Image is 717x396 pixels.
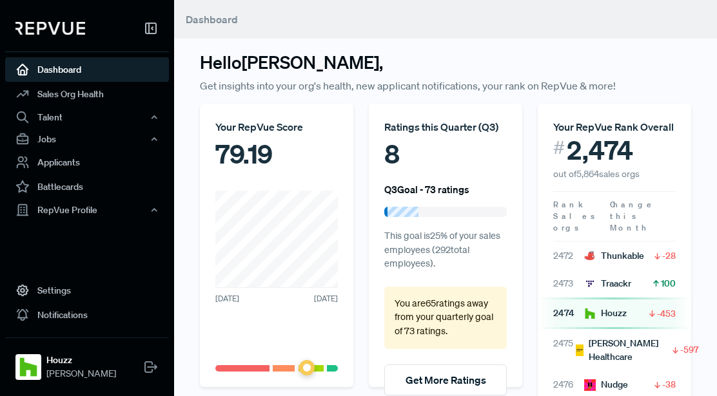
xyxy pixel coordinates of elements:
[186,13,238,26] span: Dashboard
[314,293,338,305] span: [DATE]
[200,78,691,93] p: Get insights into your org's health, new applicant notifications, your rank on RepVue & more!
[553,378,584,391] span: 2476
[553,168,640,180] span: out of 5,864 sales orgs
[5,82,169,106] a: Sales Org Health
[5,150,169,174] a: Applicants
[553,135,565,161] span: #
[5,106,169,128] button: Talent
[46,354,116,367] strong: Houzz
[384,135,507,173] div: 8
[200,52,691,73] h3: Hello [PERSON_NAME] ,
[215,293,239,305] span: [DATE]
[662,249,676,262] span: -28
[215,135,338,173] div: 79.19
[584,277,631,290] div: Traackr
[395,297,496,339] p: You are 65 ratings away from your quarterly goal of 73 ratings .
[384,364,507,395] button: Get More Ratings
[553,199,584,211] span: Rank
[5,199,169,221] button: RepVue Profile
[680,343,698,356] span: -597
[18,357,39,377] img: Houzz
[584,249,644,263] div: Thunkable
[576,344,584,356] img: STANLEY Healthcare
[661,277,676,290] span: 100
[657,307,676,320] span: -453
[553,120,674,133] span: Your RepVue Rank Overall
[215,119,338,135] div: Your RepVue Score
[15,22,85,35] img: RepVue
[584,379,596,391] img: Nudge
[567,135,633,165] span: 2,474
[46,367,116,381] span: [PERSON_NAME]
[584,278,596,289] img: Traackr
[584,250,596,261] img: Thunkable
[384,184,469,195] h6: Q3 Goal - 73 ratings
[553,211,597,233] span: Sales orgs
[5,303,169,327] a: Notifications
[553,306,584,320] span: 2474
[5,57,169,82] a: Dashboard
[584,378,628,391] div: Nudge
[584,308,596,319] img: Houzz
[662,378,676,391] span: -38
[5,278,169,303] a: Settings
[384,119,507,135] div: Ratings this Quarter ( Q3 )
[610,199,655,233] span: Change this Month
[553,277,584,290] span: 2473
[584,306,627,320] div: Houzz
[576,337,671,364] div: [PERSON_NAME] Healthcare
[553,337,576,364] span: 2475
[5,337,169,386] a: HouzzHouzz[PERSON_NAME]
[5,128,169,150] button: Jobs
[384,229,507,271] p: This goal is 25 % of your sales employees ( 292 total employees).
[553,249,584,263] span: 2472
[5,174,169,199] a: Battlecards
